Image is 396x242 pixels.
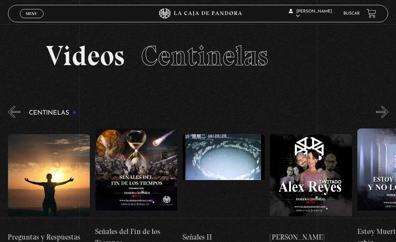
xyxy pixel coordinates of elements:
span: [PERSON_NAME] [289,9,332,18]
h3: Centinelas [29,110,77,116]
h2: Videos [46,42,350,70]
span: Centinelas [141,39,268,72]
span: Cerrar [24,17,40,22]
span: Menu [26,11,37,16]
a: View your shopping cart [367,9,376,18]
button: Previous [8,106,20,118]
button: Next [376,106,388,118]
a: Buscar [343,11,360,16]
